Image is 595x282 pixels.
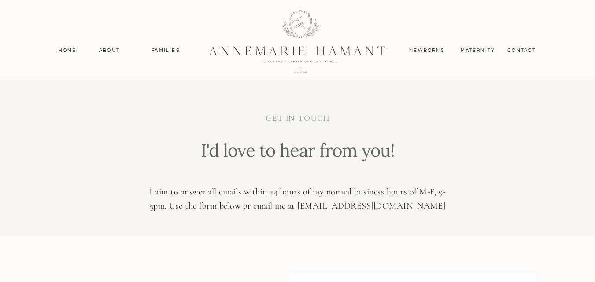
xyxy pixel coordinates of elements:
[503,47,541,55] a: contact
[97,47,122,55] a: About
[146,47,186,55] a: Families
[202,114,394,126] p: get in touch
[406,47,448,55] a: Newborns
[199,138,397,172] p: I'd love to hear from you!
[55,47,81,55] a: Home
[461,47,495,55] a: MAternity
[141,185,454,213] p: I aim to answer all emails within 24 hours of my normal business hours of M-F, 9-5pm. Use the for...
